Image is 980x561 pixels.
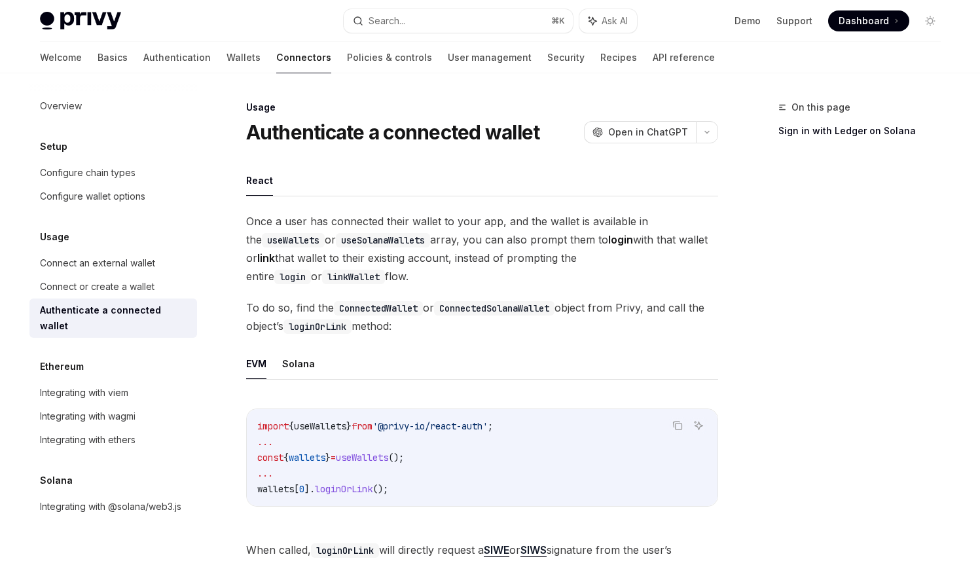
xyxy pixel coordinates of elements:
span: wallets [257,483,294,495]
a: Authentication [143,42,211,73]
h5: Usage [40,229,69,245]
img: light logo [40,12,121,30]
button: Ask AI [690,417,707,434]
span: useWallets [336,452,388,463]
a: Configure chain types [29,161,197,185]
code: loginOrLink [311,543,379,558]
button: Ask AI [579,9,637,33]
button: Toggle dark mode [920,10,941,31]
a: SIWS [520,543,547,557]
button: React [246,165,273,196]
code: login [274,270,311,284]
button: Search...⌘K [344,9,573,33]
a: API reference [653,42,715,73]
div: Connect an external wallet [40,255,155,271]
span: Open in ChatGPT [608,126,688,139]
span: [ [294,483,299,495]
strong: link [257,251,275,264]
a: Configure wallet options [29,185,197,208]
span: Once a user has connected their wallet to your app, and the wallet is available in the or array, ... [246,212,718,285]
div: Integrating with @solana/web3.js [40,499,181,515]
a: Basics [98,42,128,73]
a: SIWE [484,543,509,557]
span: } [325,452,331,463]
a: Security [547,42,585,73]
a: Connect an external wallet [29,251,197,275]
h5: Ethereum [40,359,84,374]
div: Integrating with viem [40,385,128,401]
button: Solana [282,348,315,379]
div: Usage [246,101,718,114]
div: Search... [369,13,405,29]
a: Wallets [227,42,261,73]
span: ⌘ K [551,16,565,26]
a: Overview [29,94,197,118]
span: (); [372,483,388,495]
button: Copy the contents from the code block [669,417,686,434]
code: ConnectedSolanaWallet [434,301,554,316]
code: ConnectedWallet [334,301,423,316]
span: ]. [304,483,315,495]
code: useWallets [262,233,325,247]
span: ; [488,420,493,432]
span: '@privy-io/react-auth' [372,420,488,432]
div: Integrating with wagmi [40,408,136,424]
strong: login [608,233,633,246]
a: Dashboard [828,10,909,31]
a: Recipes [600,42,637,73]
a: Authenticate a connected wallet [29,299,197,338]
code: linkWallet [322,270,385,284]
a: Support [776,14,812,27]
a: Connectors [276,42,331,73]
div: Configure chain types [40,165,136,181]
a: Welcome [40,42,82,73]
a: Sign in with Ledger on Solana [778,120,951,141]
a: Integrating with viem [29,381,197,405]
span: Ask AI [602,14,628,27]
span: ... [257,436,273,448]
h5: Solana [40,473,73,488]
span: loginOrLink [315,483,372,495]
h5: Setup [40,139,67,154]
div: Connect or create a wallet [40,279,154,295]
span: { [283,452,289,463]
code: loginOrLink [283,319,352,334]
span: wallets [289,452,325,463]
span: On this page [791,100,850,115]
a: Integrating with ethers [29,428,197,452]
a: Integrating with wagmi [29,405,197,428]
h1: Authenticate a connected wallet [246,120,540,144]
span: } [346,420,352,432]
a: Integrating with @solana/web3.js [29,495,197,518]
span: import [257,420,289,432]
code: useSolanaWallets [336,233,430,247]
div: Overview [40,98,82,114]
span: useWallets [294,420,346,432]
span: (); [388,452,404,463]
span: To do so, find the or object from Privy, and call the object’s method: [246,299,718,335]
span: Dashboard [839,14,889,27]
a: User management [448,42,532,73]
span: ... [257,467,273,479]
div: Integrating with ethers [40,432,136,448]
div: Authenticate a connected wallet [40,302,189,334]
span: const [257,452,283,463]
button: EVM [246,348,266,379]
span: { [289,420,294,432]
button: Open in ChatGPT [584,121,696,143]
span: from [352,420,372,432]
span: 0 [299,483,304,495]
a: Connect or create a wallet [29,275,197,299]
span: = [331,452,336,463]
div: Configure wallet options [40,189,145,204]
a: Policies & controls [347,42,432,73]
a: Demo [735,14,761,27]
